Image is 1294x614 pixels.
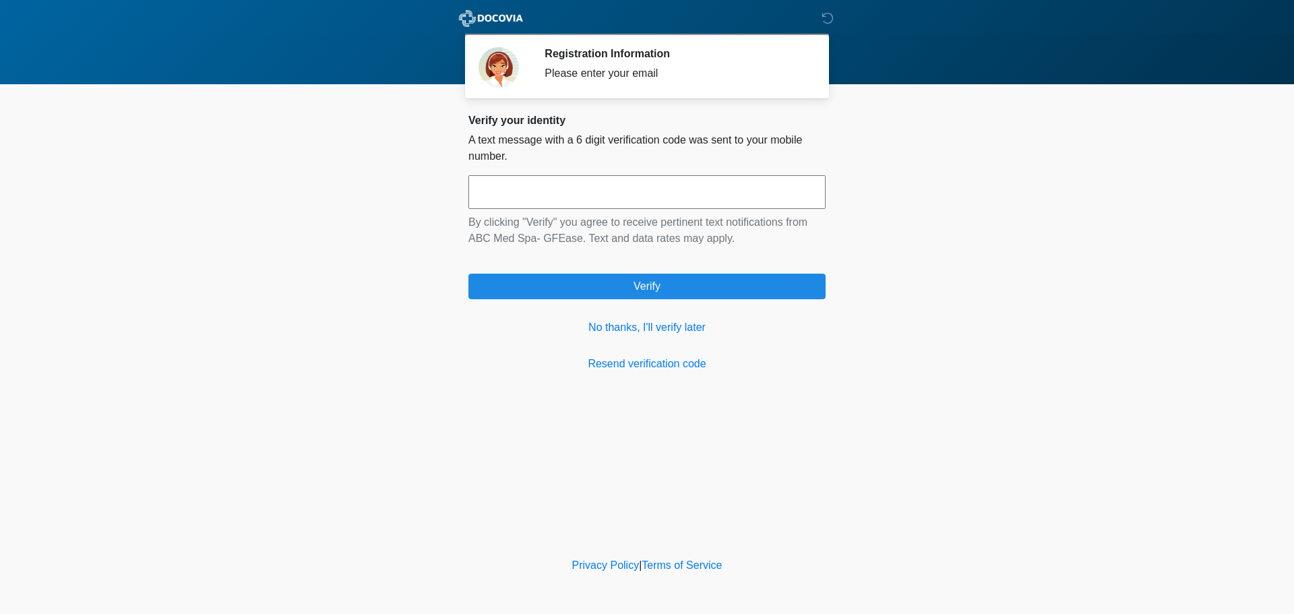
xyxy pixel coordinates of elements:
[468,132,826,164] p: A text message with a 6 digit verification code was sent to your mobile number.
[468,214,826,247] p: By clicking "Verify" you agree to receive pertinent text notifications from ABC Med Spa- GFEase. ...
[572,559,640,571] a: Privacy Policy
[545,65,805,82] div: Please enter your email
[479,47,519,88] img: Agent Avatar
[468,274,826,299] button: Verify
[468,356,826,372] a: Resend verification code
[455,10,527,27] img: ABC Med Spa- GFEase Logo
[468,319,826,336] a: No thanks, I'll verify later
[545,47,805,60] h2: Registration Information
[468,114,826,127] h2: Verify your identity
[639,559,642,571] a: |
[642,559,722,571] a: Terms of Service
